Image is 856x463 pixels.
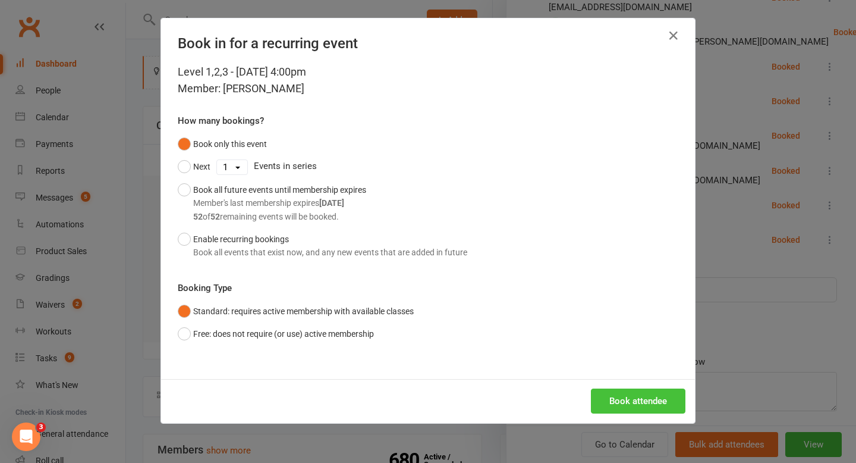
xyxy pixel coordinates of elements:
button: Free: does not require (or use) active membership [178,323,374,345]
label: Booking Type [178,281,232,295]
button: Standard: requires active membership with available classes [178,300,414,323]
div: Book all events that exist now, and any new events that are added in future [193,246,467,259]
div: Book all future events until membership expires [193,183,366,223]
button: Book attendee [591,389,685,414]
div: Level 1,2,3 - [DATE] 4:00pm Member: [PERSON_NAME] [178,64,678,97]
strong: 52 [193,212,203,221]
div: Member's last membership expires [193,196,366,209]
div: Events in series [178,155,678,178]
button: Enable recurring bookingsBook all events that exist now, and any new events that are added in future [178,228,467,264]
button: Book all future events until membership expiresMember's last membership expires[DATE]52of52remain... [178,179,366,228]
strong: [DATE] [319,198,344,208]
strong: 52 [210,212,220,221]
h4: Book in for a recurring event [178,35,678,52]
button: Close [664,26,683,45]
button: Book only this event [178,133,267,155]
div: of remaining events will be booked. [193,210,366,223]
button: Next [178,155,210,178]
label: How many bookings? [178,114,264,128]
span: 3 [36,423,46,432]
iframe: Intercom live chat [12,423,40,451]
